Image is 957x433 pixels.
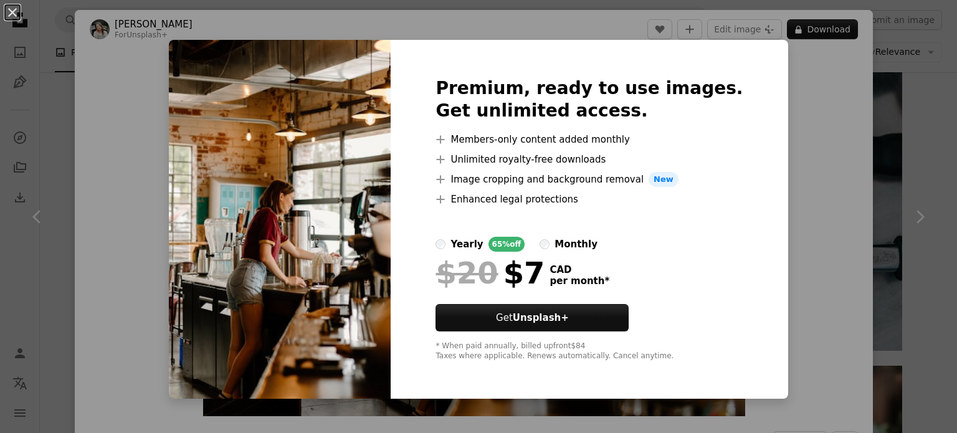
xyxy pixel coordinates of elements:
[649,172,678,187] span: New
[513,312,569,323] strong: Unsplash+
[436,257,498,289] span: $20
[436,192,743,207] li: Enhanced legal protections
[436,172,743,187] li: Image cropping and background removal
[550,275,609,287] span: per month *
[436,132,743,147] li: Members-only content added monthly
[436,239,445,249] input: yearly65%off
[436,152,743,167] li: Unlimited royalty-free downloads
[450,237,483,252] div: yearly
[436,341,743,361] div: * When paid annually, billed upfront $84 Taxes where applicable. Renews automatically. Cancel any...
[436,77,743,122] h2: Premium, ready to use images. Get unlimited access.
[436,257,545,289] div: $7
[436,304,629,331] button: GetUnsplash+
[550,264,609,275] span: CAD
[555,237,598,252] div: monthly
[540,239,550,249] input: monthly
[488,237,525,252] div: 65% off
[169,40,391,399] img: premium_photo-1663932464735-e0946d833749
